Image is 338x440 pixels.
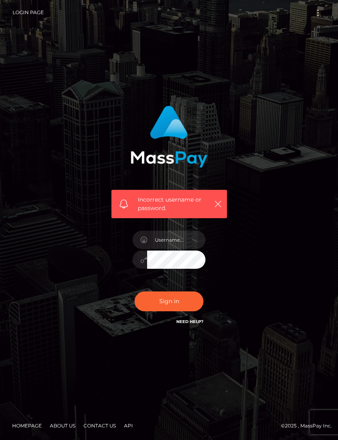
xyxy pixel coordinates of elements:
[310,7,325,18] button: Toggle navigation
[13,4,44,21] a: Login Page
[138,196,210,213] span: Incorrect username or password.
[130,106,208,168] img: MassPay Login
[147,231,205,249] input: Username...
[80,419,119,432] a: Contact Us
[121,419,136,432] a: API
[6,421,332,430] div: © 2025 , MassPay Inc.
[135,291,203,311] button: Sign in
[9,419,45,432] a: Homepage
[47,419,79,432] a: About Us
[176,319,203,324] a: Need Help?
